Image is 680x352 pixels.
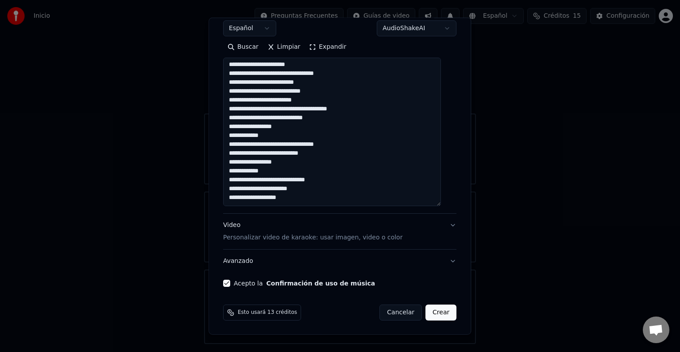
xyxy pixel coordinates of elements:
div: Video [223,221,402,242]
button: Expandir [305,40,351,54]
button: Crear [425,305,456,321]
button: Cancelar [380,305,422,321]
button: Acepto la [267,280,375,286]
button: VideoPersonalizar video de karaoke: usar imagen, video o color [223,214,456,249]
button: Buscar [223,40,263,54]
p: Personalizar video de karaoke: usar imagen, video o color [223,233,402,242]
div: LetrasProporciona letras de canciones o selecciona un modelo de auto letras [223,11,456,213]
button: Avanzado [223,250,456,273]
span: Esto usará 13 créditos [238,309,297,316]
label: Acepto la [234,280,375,286]
button: Limpiar [263,40,305,54]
